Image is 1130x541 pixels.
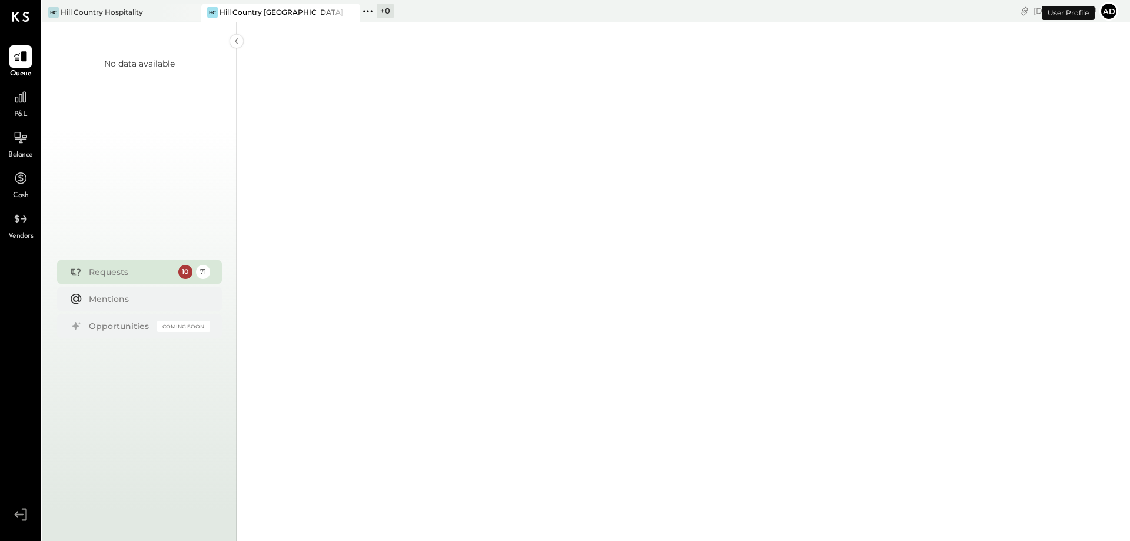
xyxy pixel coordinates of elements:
[1,208,41,242] a: Vendors
[1099,2,1118,21] button: Ad
[1,45,41,79] a: Queue
[377,4,394,18] div: + 0
[104,58,175,69] div: No data available
[1042,6,1095,20] div: User Profile
[8,231,34,242] span: Vendors
[14,109,28,120] span: P&L
[220,7,343,17] div: Hill Country [GEOGRAPHIC_DATA]
[157,321,210,332] div: Coming Soon
[10,69,32,79] span: Queue
[196,265,210,279] div: 71
[48,7,59,18] div: HC
[89,266,172,278] div: Requests
[1,167,41,201] a: Cash
[61,7,143,17] div: Hill Country Hospitality
[1,86,41,120] a: P&L
[207,7,218,18] div: HC
[1019,5,1031,17] div: copy link
[89,293,204,305] div: Mentions
[8,150,33,161] span: Balance
[1033,5,1096,16] div: [DATE]
[178,265,192,279] div: 10
[1,127,41,161] a: Balance
[89,320,151,332] div: Opportunities
[13,191,28,201] span: Cash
